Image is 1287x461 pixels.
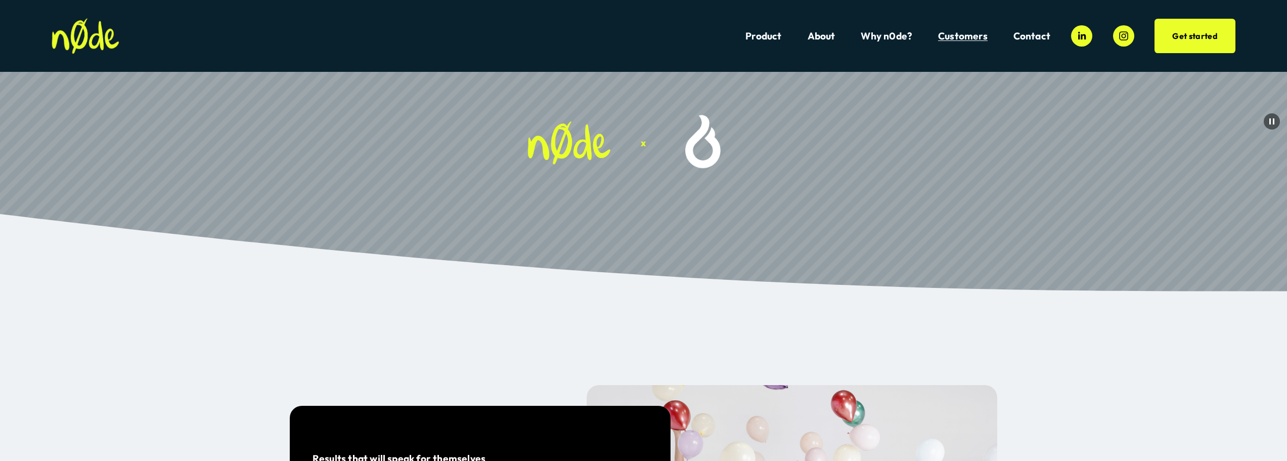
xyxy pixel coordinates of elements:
[938,30,988,42] span: Customers
[1264,113,1280,130] button: Pause Background
[861,29,912,43] a: Why n0de?
[1113,25,1134,47] a: Instagram
[938,29,988,43] a: folder dropdown
[1071,25,1092,47] a: LinkedIn
[52,18,119,54] img: n0de
[616,137,671,149] h4: x
[808,29,835,43] a: About
[1013,29,1050,43] a: Contact
[745,29,781,43] a: Product
[1155,19,1235,53] a: Get started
